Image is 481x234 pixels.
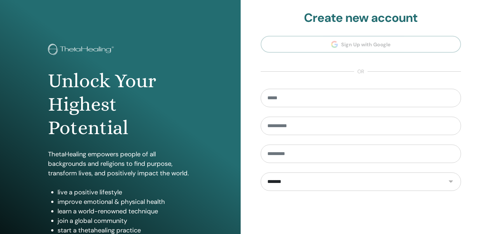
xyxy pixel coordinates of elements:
[48,69,192,140] h1: Unlock Your Highest Potential
[58,216,192,225] li: join a global community
[58,187,192,197] li: live a positive lifestyle
[261,11,461,25] h2: Create new account
[58,197,192,206] li: improve emotional & physical health
[48,149,192,178] p: ThetaHealing empowers people of all backgrounds and religions to find purpose, transform lives, a...
[313,200,409,225] iframe: reCAPTCHA
[58,206,192,216] li: learn a world-renowned technique
[354,68,368,75] span: or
